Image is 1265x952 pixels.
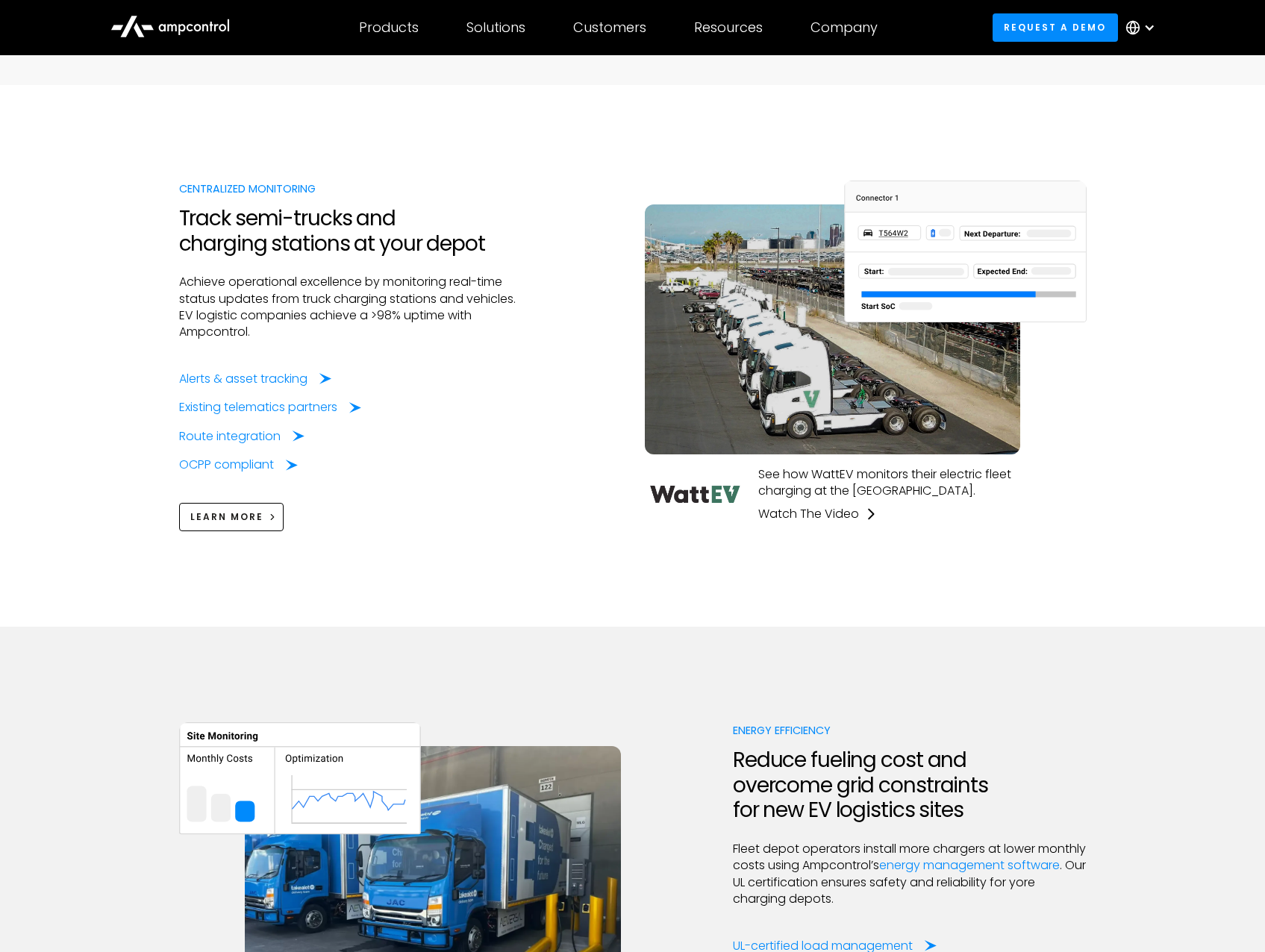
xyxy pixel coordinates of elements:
div: Products [359,19,419,36]
div: OCPP compliant [179,457,274,473]
div: Alerts & asset tracking [179,371,307,387]
h2: Reduce fueling cost and overcome grid constraints for new EV logistics sites [733,748,1087,823]
p: See how WattEV monitors their electric fleet charging at the [GEOGRAPHIC_DATA]. [758,466,1020,500]
div: Company [810,19,878,36]
a: OCPP compliant [179,457,298,473]
p: Achieve operational excellence by monitoring real-time status updates from truck charging station... [179,274,533,341]
a: energy management software [879,857,1060,874]
h2: Track semi-trucks and charging stations at your depot [179,206,533,256]
div: Customers [573,19,646,36]
div: Route integration [179,428,281,445]
a: Watch The Video [758,506,877,522]
a: Route integration [179,428,304,445]
div: Centralized Monitoring [179,181,533,197]
img: WattEV Semi-Truck charging site at port of Long Beach with Ampcontrol [645,204,1020,454]
a: Existing telematics partners [179,399,361,416]
div: Solutions [466,19,525,36]
div: Resources [694,19,763,36]
div: Watch The Video [758,506,859,522]
a: Learn More [179,503,284,530]
div: Energy Efficiency [733,722,1087,739]
img: Manage energy costs for electric fleet charging and charging sites [179,722,422,884]
img: WattEV logo [645,466,740,522]
a: Alerts & asset tracking [179,371,331,387]
span: Learn More [190,510,263,523]
p: Fleet depot operators install more chargers at lower monthly costs using Ampcontrol’s . Our UL ce... [733,841,1087,908]
div: Existing telematics partners [179,399,337,416]
a: Request a demo [993,13,1118,41]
